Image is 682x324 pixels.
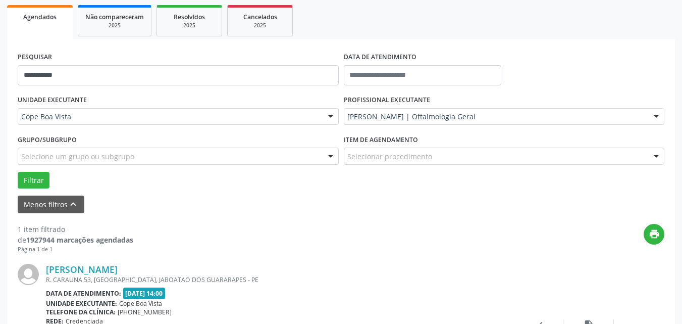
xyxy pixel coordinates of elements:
[344,50,416,65] label: DATA DE ATENDIMENTO
[344,132,418,148] label: Item de agendamento
[85,22,144,29] div: 2025
[18,245,133,254] div: Página 1 de 1
[18,264,39,285] img: img
[18,132,77,148] label: Grupo/Subgrupo
[347,112,644,122] span: [PERSON_NAME] | Oftalmologia Geral
[174,13,205,21] span: Resolvidos
[123,288,166,299] span: [DATE] 14:00
[118,308,172,316] span: [PHONE_NUMBER]
[18,172,49,189] button: Filtrar
[23,13,57,21] span: Agendados
[46,275,513,284] div: R. CARAUNA 53, [GEOGRAPHIC_DATA], JABOATAO DOS GUARARAPES - PE
[347,151,432,162] span: Selecionar procedimento
[46,289,121,298] b: Data de atendimento:
[644,224,664,245] button: print
[85,13,144,21] span: Não compareceram
[164,22,215,29] div: 2025
[18,196,84,213] button: Menos filtroskeyboard_arrow_up
[18,50,52,65] label: PESQUISAR
[649,228,660,240] i: print
[26,235,133,245] strong: 1927944 marcações agendadas
[68,199,79,210] i: keyboard_arrow_up
[46,308,116,316] b: Telefone da clínica:
[18,224,133,235] div: 1 item filtrado
[18,235,133,245] div: de
[119,299,162,308] span: Cope Boa Vista
[344,92,430,108] label: PROFISSIONAL EXECUTANTE
[21,112,318,122] span: Cope Boa Vista
[21,151,134,162] span: Selecione um grupo ou subgrupo
[46,299,117,308] b: Unidade executante:
[243,13,277,21] span: Cancelados
[235,22,285,29] div: 2025
[18,92,87,108] label: UNIDADE EXECUTANTE
[46,264,118,275] a: [PERSON_NAME]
